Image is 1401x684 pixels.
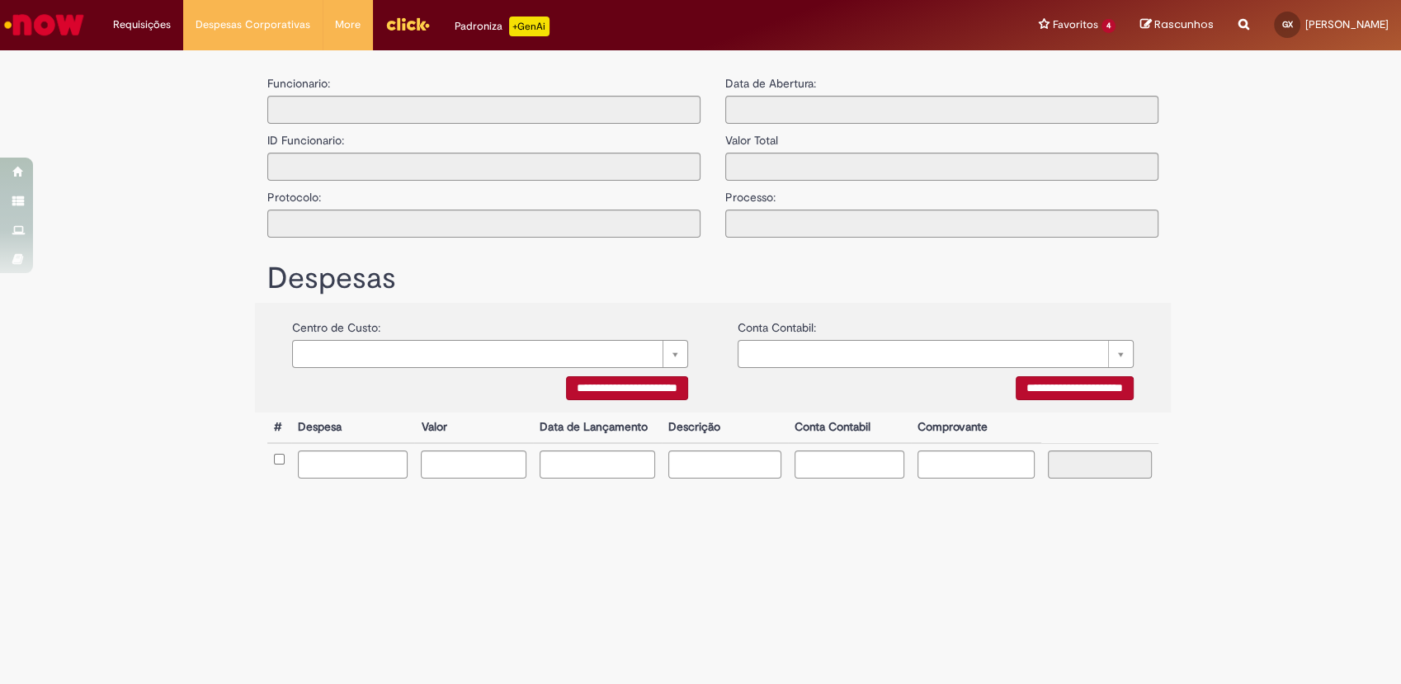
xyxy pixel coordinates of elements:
h1: Despesas [267,262,1158,295]
th: Comprovante [911,413,1042,443]
label: Centro de Custo: [292,311,380,336]
th: # [267,413,291,443]
span: More [335,17,361,33]
th: Descrição [662,413,787,443]
p: +GenAi [509,17,550,36]
a: Limpar campo {0} [738,340,1134,368]
label: Data de Abertura: [725,75,816,92]
label: Processo: [725,181,776,205]
label: Valor Total [725,124,778,149]
span: 4 [1101,19,1116,33]
span: GX [1282,19,1293,30]
span: Requisições [113,17,171,33]
a: Limpar campo {0} [292,340,688,368]
span: Favoritos [1053,17,1098,33]
label: Conta Contabil: [738,311,816,336]
label: ID Funcionario: [267,124,344,149]
span: [PERSON_NAME] [1305,17,1389,31]
span: Rascunhos [1154,17,1214,32]
img: click_logo_yellow_360x200.png [385,12,430,36]
a: Rascunhos [1140,17,1214,33]
th: Valor [414,413,532,443]
label: Protocolo: [267,181,321,205]
img: ServiceNow [2,8,87,41]
th: Conta Contabil [788,413,911,443]
label: Funcionario: [267,75,330,92]
th: Data de Lançamento [533,413,663,443]
span: Despesas Corporativas [196,17,310,33]
div: Padroniza [455,17,550,36]
th: Despesa [291,413,414,443]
